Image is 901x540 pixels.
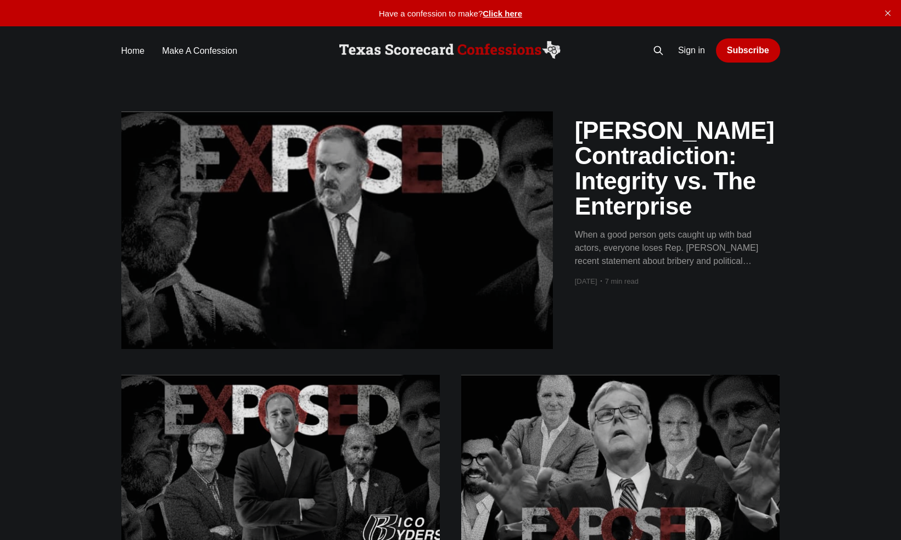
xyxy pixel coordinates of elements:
[337,40,564,61] img: Scorecard Confessions
[483,9,522,18] a: Click here
[716,38,780,63] a: Subscribe
[879,4,897,22] button: close
[650,42,667,59] button: Search this site
[575,111,780,268] a: [PERSON_NAME] Contradiction: Integrity vs. The Enterprise When a good person gets caught up with ...
[575,274,597,289] time: [DATE]
[575,228,780,268] div: When a good person gets caught up with bad actors, everyone loses Rep. [PERSON_NAME] recent state...
[801,486,901,540] iframe: portal-trigger
[121,43,145,58] a: Home
[575,118,780,220] h2: [PERSON_NAME] Contradiction: Integrity vs. The Enterprise
[121,111,553,349] img: Mitch Little’s Contradiction: Integrity vs. The Enterprise
[379,9,483,18] span: Have a confession to make?
[601,274,639,289] span: 7 min read
[678,45,705,57] a: Sign in
[162,43,237,58] a: Make A Confession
